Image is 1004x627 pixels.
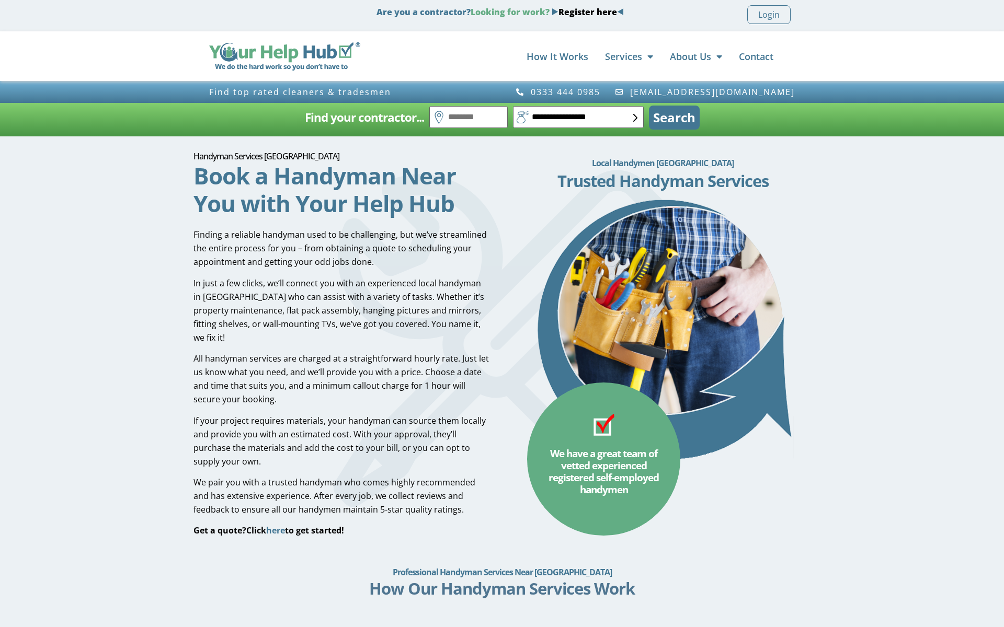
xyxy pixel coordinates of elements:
[649,106,700,130] button: Search
[193,414,489,468] p: If your project requires materials, your handyman can source them locally and provide you with an...
[532,200,794,461] img: Handyman Services Wolverhampton - handyman in arrow
[615,87,795,97] a: [EMAIL_ADDRESS][DOMAIN_NAME]
[515,87,600,97] a: 0333 444 0985
[758,8,780,21] span: Login
[393,562,612,583] h2: Professional Handyman Services Near [GEOGRAPHIC_DATA]
[376,6,624,18] strong: Are you a contractor?
[193,152,489,160] h1: Handyman Services [GEOGRAPHIC_DATA]
[209,42,360,71] img: Your Help Hub Wide Logo
[627,87,795,97] span: [EMAIL_ADDRESS][DOMAIN_NAME]
[193,276,489,344] p: In just a few clicks, we’ll connect you with an experienced local handyman in [GEOGRAPHIC_DATA] w...
[471,6,550,18] span: Looking for work?
[209,87,497,97] h3: Find top rated cleaners & tradesmen
[527,46,588,67] a: How It Works
[266,525,285,536] a: here
[515,153,811,173] h2: Local Handymen [GEOGRAPHIC_DATA]
[200,525,246,536] span: et a quote?
[515,173,811,189] h3: Trusted Handyman Services
[193,475,489,516] p: We pair you with a trusted handyman who comes highly recommended and has extensive experience. Af...
[739,46,773,67] a: Contact
[670,46,722,67] a: About Us
[246,525,266,536] span: Click
[193,162,489,217] h2: Book a Handyman Near You with Your Help Hub
[633,114,638,122] img: select-box-form.svg
[193,352,489,406] p: All handyman services are charged at a straightforward hourly rate. Just let us know what you nee...
[747,5,791,24] a: Login
[552,8,558,15] img: Blue Arrow - Right
[193,228,489,269] p: Finding a reliable handyman used to be challenging, but we’ve streamlined the entire process for ...
[193,525,200,536] span: G
[605,46,653,67] a: Services
[549,447,659,496] span: We have a great team of vetted experienced registered self-employed handymen
[617,8,624,15] img: Blue Arrow - Left
[285,525,344,536] span: to get started!
[371,46,773,67] nav: Menu
[528,87,600,97] span: 0333 444 0985
[558,6,617,18] a: Register here
[305,107,424,128] h2: Find your contractor...
[369,580,635,597] h3: How Our Handyman Services Work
